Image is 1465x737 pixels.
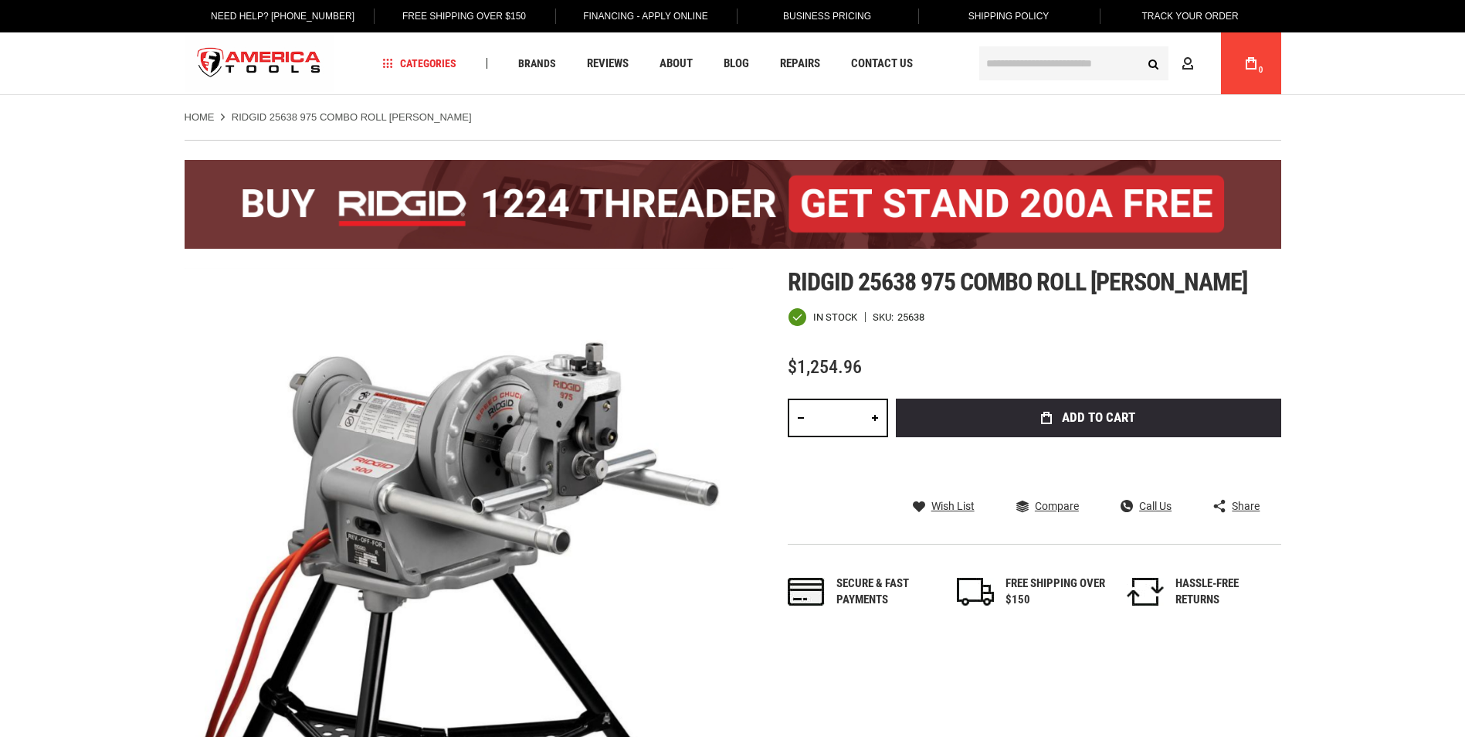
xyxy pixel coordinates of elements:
[724,58,749,70] span: Blog
[1121,499,1172,513] a: Call Us
[897,312,924,322] div: 25638
[1035,501,1079,511] span: Compare
[1259,66,1263,74] span: 0
[185,160,1281,249] img: BOGO: Buy the RIDGID® 1224 Threader (26092), get the 92467 200A Stand FREE!
[653,53,700,74] a: About
[382,58,456,69] span: Categories
[873,312,897,322] strong: SKU
[232,111,472,123] strong: RIDGID 25638 975 COMBO ROLL [PERSON_NAME]
[788,578,825,606] img: payments
[913,499,975,513] a: Wish List
[1016,499,1079,513] a: Compare
[1139,501,1172,511] span: Call Us
[851,58,913,70] span: Contact Us
[1236,32,1266,94] a: 0
[580,53,636,74] a: Reviews
[780,58,820,70] span: Repairs
[375,53,463,74] a: Categories
[660,58,693,70] span: About
[511,53,563,74] a: Brands
[1127,578,1164,606] img: returns
[1139,49,1168,78] button: Search
[717,53,756,74] a: Blog
[587,58,629,70] span: Reviews
[518,58,556,69] span: Brands
[185,110,215,124] a: Home
[1175,576,1276,609] div: HASSLE-FREE RETURNS
[957,578,994,606] img: shipping
[185,35,334,93] a: store logo
[788,267,1248,297] span: Ridgid 25638 975 combo roll [PERSON_NAME]
[1232,501,1260,511] span: Share
[788,307,857,327] div: Availability
[968,11,1050,22] span: Shipping Policy
[836,576,937,609] div: Secure & fast payments
[813,312,857,322] span: In stock
[896,399,1281,437] button: Add to Cart
[931,501,975,511] span: Wish List
[1062,411,1135,424] span: Add to Cart
[185,35,334,93] img: America Tools
[1005,576,1106,609] div: FREE SHIPPING OVER $150
[773,53,827,74] a: Repairs
[788,356,862,378] span: $1,254.96
[844,53,920,74] a: Contact Us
